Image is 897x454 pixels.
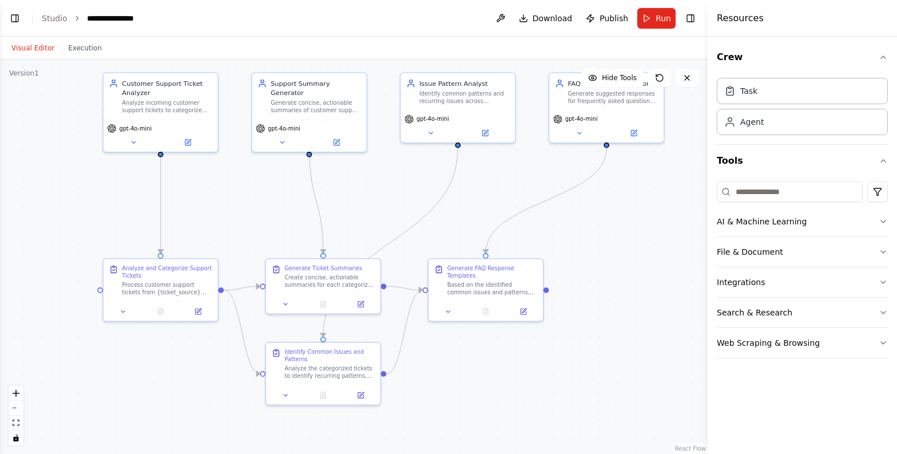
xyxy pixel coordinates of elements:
div: Issue Pattern Analyst [419,79,510,88]
button: Open in side panel [608,128,660,139]
div: Task [740,85,757,97]
span: Publish [600,13,628,24]
span: Download [533,13,573,24]
button: Tools [717,145,888,177]
button: Open in side panel [182,306,214,317]
div: Generate concise, actionable summaries of customer support tickets for the support team. Create c... [271,99,361,114]
div: Analyze and Categorize Support TicketsProcess customer support tickets from {ticket_source} and c... [102,258,219,322]
g: Edge from 1249ed1d-405c-49b4-940c-44ce9ceee557 to 411b711a-8579-437f-b545-59a4258377b8 [304,148,328,254]
button: Hide Tools [581,69,644,87]
button: fit view [9,416,23,431]
a: React Flow attribution [675,445,706,452]
button: Execution [61,41,109,55]
button: Search & Research [717,298,888,327]
a: Studio [42,14,68,23]
div: React Flow controls [9,386,23,445]
button: No output available [141,306,180,317]
button: Show left sidebar [7,10,23,26]
div: Tools [717,177,888,368]
button: Open in side panel [345,390,377,401]
button: zoom out [9,401,23,416]
g: Edge from ead04c80-9cb0-46d1-b508-fa0b2ca7754b to 9380a2ef-4bf2-40ac-b348-e7628784f43e [319,148,463,337]
div: Version 1 [9,69,39,78]
span: gpt-4o-mini [119,125,152,132]
div: Generate FAQ Response TemplatesBased on the identified common issues and patterns, create profess... [428,258,544,322]
button: zoom in [9,386,23,401]
button: Hide right sidebar [682,10,698,26]
button: Open in side panel [507,306,539,317]
g: Edge from 158844af-36ad-4c50-a182-f92f0b59feaf to 3d5fbdef-951d-4600-ae48-96e262523e4c [481,148,611,254]
button: No output available [466,306,506,317]
div: Generate Ticket Summaries [285,264,363,272]
button: Open in side panel [345,299,377,310]
div: Support Summary Generator [271,79,361,97]
div: FAQ Response Generator [568,79,658,88]
button: Open in side panel [310,137,363,148]
div: Based on the identified common issues and patterns, create professional response templates for fr... [447,282,538,297]
button: Open in side panel [161,137,214,148]
button: Open in side panel [459,128,511,139]
div: Identify Common Issues and Patterns [285,348,375,363]
div: Crew [717,73,888,144]
div: Issue Pattern AnalystIdentify common patterns and recurring issues across customer support ticket... [400,72,516,143]
div: Generate Ticket SummariesCreate concise, actionable summaries for each categorized support ticket... [265,258,381,314]
button: Crew [717,41,888,73]
button: No output available [304,299,343,310]
button: AI & Machine Learning [717,207,888,236]
button: Integrations [717,267,888,297]
button: Run [637,8,676,29]
span: gpt-4o-mini [416,116,449,123]
div: Analyze incoming customer support tickets to categorize them by urgency level (Critical, High, Me... [122,99,212,114]
button: toggle interactivity [9,431,23,445]
div: Create concise, actionable summaries for each categorized support ticket. Each summary should inc... [285,274,375,289]
div: Identify Common Issues and PatternsAnalyze the categorized tickets to identify recurring patterns... [265,342,381,405]
button: No output available [304,390,343,401]
g: Edge from 9380a2ef-4bf2-40ac-b348-e7628784f43e to 3d5fbdef-951d-4600-ae48-96e262523e4c [386,285,422,378]
span: Run [656,13,671,24]
button: File & Document [717,237,888,267]
div: Analyze and Categorize Support Tickets [122,264,212,279]
g: Edge from 411b711a-8579-437f-b545-59a4258377b8 to 3d5fbdef-951d-4600-ae48-96e262523e4c [386,282,422,295]
g: Edge from f47ae0ee-575d-4450-83ff-c179fd035bbe to ec82720d-7b5c-4cf2-97b4-d20930b8f701 [156,157,165,253]
button: Publish [581,8,633,29]
h4: Resources [717,11,764,25]
span: gpt-4o-mini [565,116,598,123]
div: Analyze the categorized tickets to identify recurring patterns, common issues, and trends. Look f... [285,365,375,380]
div: Generate suggested responses for frequently asked questions based on ticket analysis. Create prof... [568,90,658,105]
button: Download [514,8,577,29]
nav: breadcrumb [42,13,134,24]
div: Agent [740,116,764,128]
div: Customer Support Ticket AnalyzerAnalyze incoming customer support tickets to categorize them by u... [102,72,219,152]
div: Identify common patterns and recurring issues across customer support tickets. Analyze trends, de... [419,90,510,105]
div: Generate FAQ Response Templates [447,264,538,279]
span: gpt-4o-mini [268,125,300,132]
div: Support Summary GeneratorGenerate concise, actionable summaries of customer support tickets for t... [251,72,367,152]
g: Edge from ec82720d-7b5c-4cf2-97b4-d20930b8f701 to 411b711a-8579-437f-b545-59a4258377b8 [224,282,260,295]
g: Edge from ec82720d-7b5c-4cf2-97b4-d20930b8f701 to 9380a2ef-4bf2-40ac-b348-e7628784f43e [224,285,260,378]
div: Customer Support Ticket Analyzer [122,79,212,97]
div: FAQ Response GeneratorGenerate suggested responses for frequently asked questions based on ticket... [549,72,665,143]
div: Process customer support tickets from {ticket_source} and categorize them by urgency level (Criti... [122,282,212,297]
button: Web Scraping & Browsing [717,328,888,358]
span: Hide Tools [602,73,637,82]
button: Visual Editor [5,41,61,55]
